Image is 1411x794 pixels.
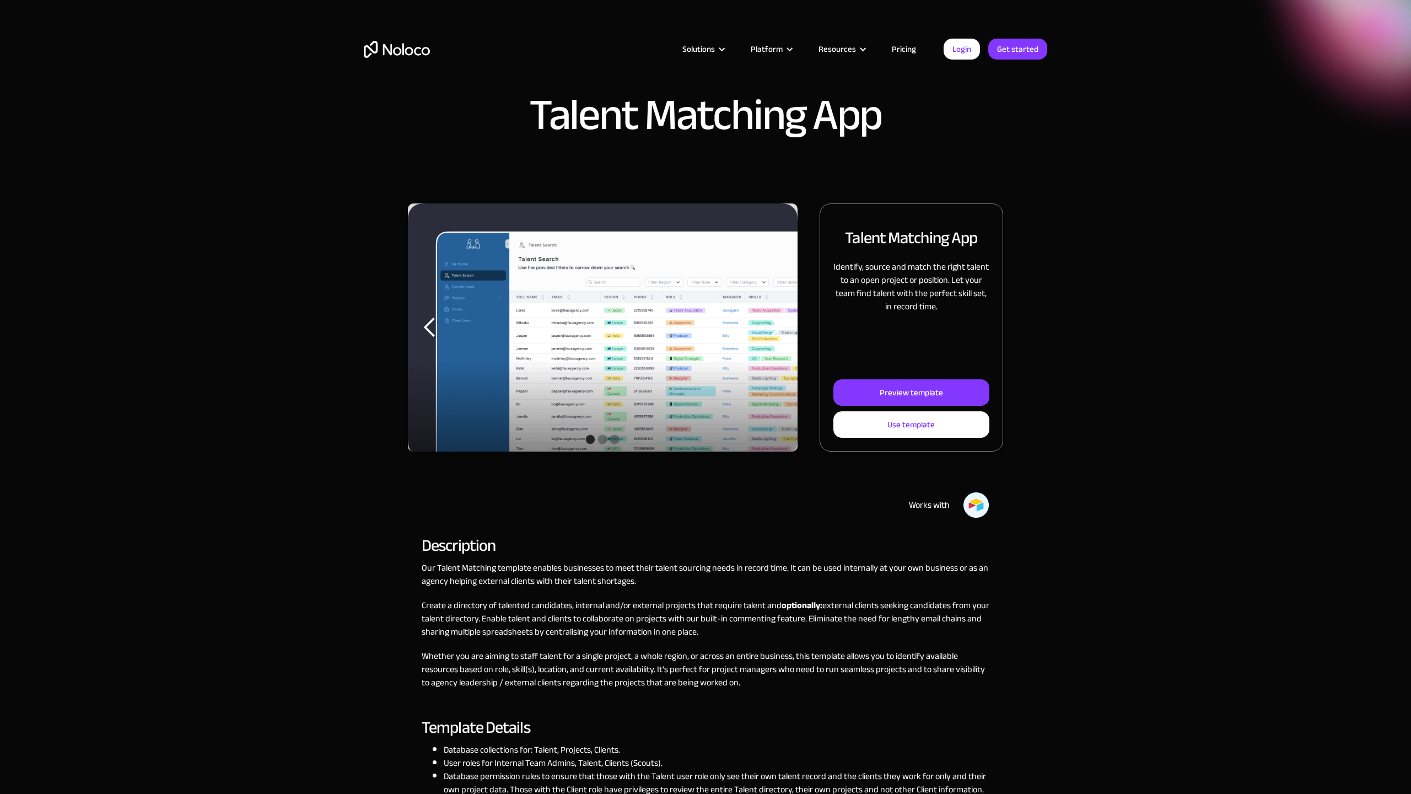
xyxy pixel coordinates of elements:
[422,540,989,550] h2: Description
[422,561,989,588] p: Our Talent Matching template enables businesses to meet their talent sourcing needs in record tim...
[878,42,930,56] a: Pricing
[833,411,989,438] a: Use template
[944,39,980,60] a: Login
[529,93,882,137] h1: Talent Matching App
[610,435,619,444] div: Show slide 3 of 3
[818,42,856,56] div: Resources
[444,743,989,757] li: Database collections for: Talent, Projects, Clients.
[586,435,595,444] div: Show slide 1 of 3
[598,435,607,444] div: Show slide 2 of 3
[963,492,989,518] img: Airtable
[805,42,878,56] div: Resources
[887,417,935,432] div: Use template
[408,203,798,452] div: 1 of 3
[833,379,989,406] a: Preview template
[444,757,989,770] li: User roles for Internal Team Admins, Talent, Clients (Scouts).
[422,650,989,689] p: Whether you are aiming to staff talent for a single project, a whole region, or across an entire ...
[782,597,822,614] strong: optionally:
[737,42,805,56] div: Platform
[833,260,989,313] p: Identify, source and match the right talent to an open project or position. Let your team find ta...
[422,599,989,639] p: Create a directory of talented candidates, internal and/or external projects that require talent ...
[751,42,783,56] div: Platform
[682,42,715,56] div: Solutions
[408,203,798,452] div: carousel
[880,385,943,400] div: Preview template
[753,203,798,452] div: next slide
[909,498,950,512] div: Works with
[422,722,989,732] h2: Template Details
[408,203,452,452] div: previous slide
[988,39,1047,60] a: Get started
[669,42,737,56] div: Solutions
[364,41,430,58] a: home
[845,226,977,249] h2: Talent Matching App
